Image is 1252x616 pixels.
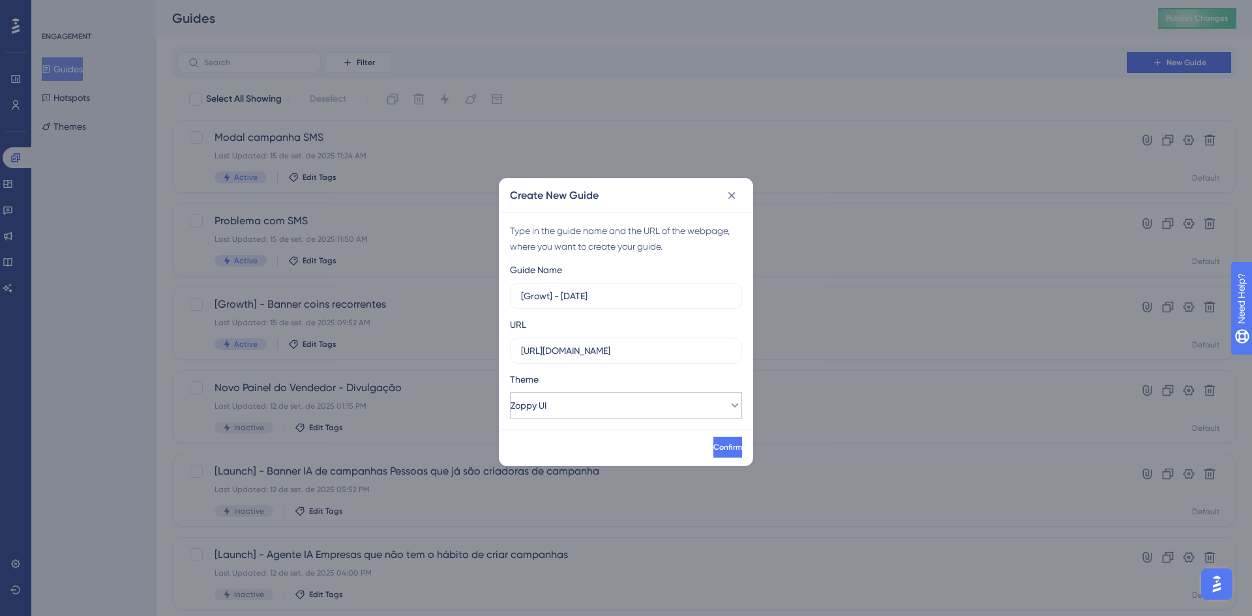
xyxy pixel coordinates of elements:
[510,223,742,254] div: Type in the guide name and the URL of the webpage, where you want to create your guide.
[510,262,562,278] div: Guide Name
[521,289,731,303] input: How to Create
[510,188,599,203] h2: Create New Guide
[521,344,731,358] input: https://www.example.com
[31,3,82,19] span: Need Help?
[510,317,526,332] div: URL
[511,398,546,413] span: Zoppy UI
[713,442,742,452] span: Confirm
[1197,565,1236,604] iframe: UserGuiding AI Assistant Launcher
[510,372,539,387] span: Theme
